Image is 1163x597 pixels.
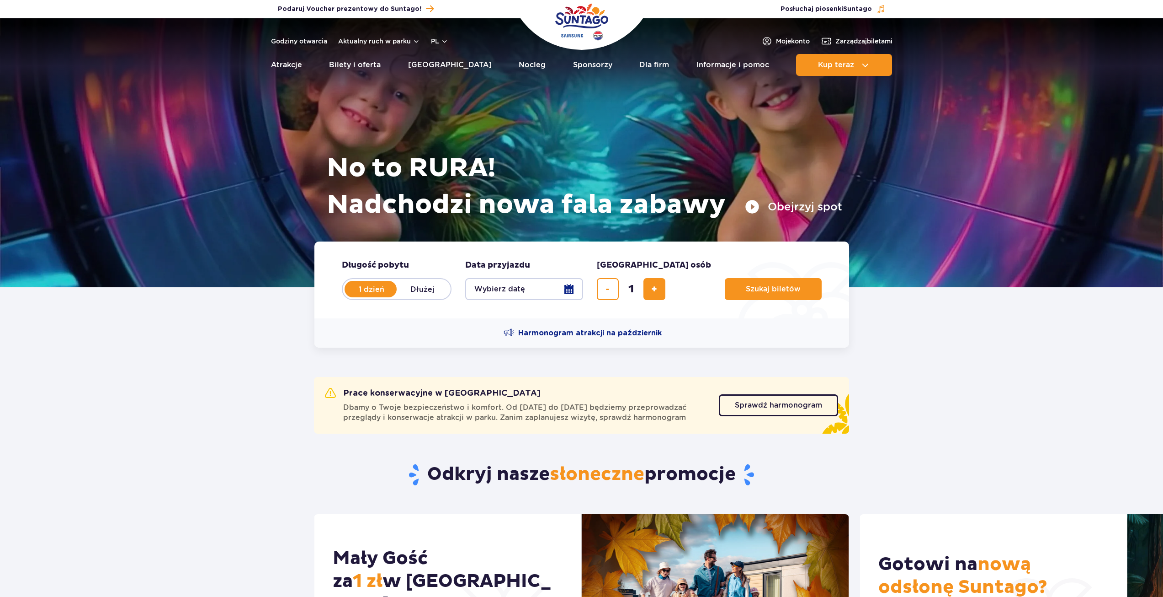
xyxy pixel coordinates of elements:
[781,5,886,14] button: Posłuchaj piosenkiSuntago
[735,402,822,409] span: Sprawdź harmonogram
[776,37,810,46] span: Moje konto
[271,37,327,46] a: Godziny otwarcia
[781,5,872,14] span: Posłuchaj piosenki
[327,150,842,223] h1: No to RURA! Nadchodzi nowa fala zabawy
[639,54,669,76] a: Dla firm
[719,394,838,416] a: Sprawdź harmonogram
[725,278,822,300] button: Szukaj biletów
[518,328,662,338] span: Harmonogram atrakcji na październik
[314,463,849,487] h2: Odkryj nasze promocje
[325,388,541,399] h2: Prace konserwacyjne w [GEOGRAPHIC_DATA]
[761,36,810,47] a: Mojekonto
[278,3,434,15] a: Podaruj Voucher prezentowy do Suntago!
[745,199,842,214] button: Obejrzyj spot
[550,463,644,486] span: słoneczne
[620,278,642,300] input: liczba biletów
[338,38,420,45] button: Aktualny ruch w parku
[597,260,711,271] span: [GEOGRAPHIC_DATA] osób
[504,328,662,339] a: Harmonogram atrakcji na październik
[329,54,381,76] a: Bilety i oferta
[843,6,872,12] span: Suntago
[696,54,769,76] a: Informacje i pomoc
[597,278,619,300] button: usuń bilet
[342,260,409,271] span: Długość pobytu
[278,5,421,14] span: Podaruj Voucher prezentowy do Suntago!
[519,54,546,76] a: Nocleg
[746,285,801,293] span: Szukaj biletów
[314,242,849,318] form: Planowanie wizyty w Park of Poland
[465,260,530,271] span: Data przyjazdu
[353,570,382,593] span: 1 zł
[818,61,854,69] span: Kup teraz
[835,37,892,46] span: Zarządzaj biletami
[821,36,892,47] a: Zarządzajbiletami
[465,278,583,300] button: Wybierz datę
[431,37,448,46] button: pl
[397,280,449,299] label: Dłużej
[345,280,398,299] label: 1 dzień
[271,54,302,76] a: Atrakcje
[408,54,492,76] a: [GEOGRAPHIC_DATA]
[573,54,612,76] a: Sponsorzy
[643,278,665,300] button: dodaj bilet
[796,54,892,76] button: Kup teraz
[343,403,708,423] span: Dbamy o Twoje bezpieczeństwo i komfort. Od [DATE] do [DATE] będziemy przeprowadzać przeglądy i ko...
